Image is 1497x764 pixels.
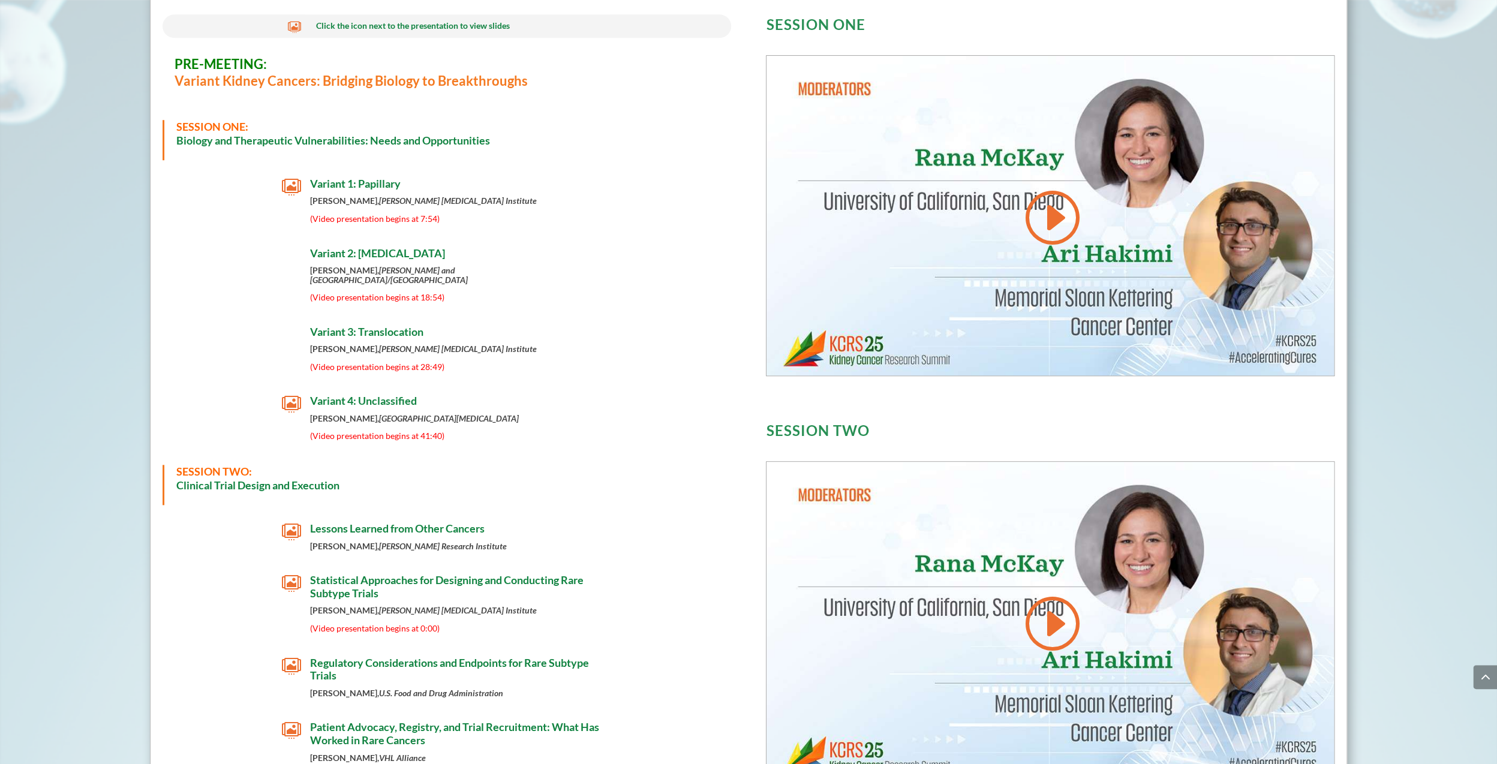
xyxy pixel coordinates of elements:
strong: [PERSON_NAME], [310,753,426,763]
strong: [PERSON_NAME], [310,195,537,206]
strong: Biology and Therapeutic Vulnerabilities: Needs and Opportunities [176,134,490,147]
h3: SESSION TWO [766,423,1334,444]
span: Variant 2: [MEDICAL_DATA] [310,246,445,260]
span: Click the icon next to the presentation to view slides [316,20,510,31]
span:  [282,721,301,740]
span: Variant 4: Unclassified [310,394,417,407]
strong: [PERSON_NAME], [310,541,507,551]
strong: [PERSON_NAME], [310,265,468,284]
em: U.S. Food and Drug Administration [379,688,503,698]
em: [PERSON_NAME] and [GEOGRAPHIC_DATA]/[GEOGRAPHIC_DATA] [310,265,468,284]
span: Lessons Learned from Other Cancers [310,522,485,535]
span:  [288,20,301,34]
span:  [282,395,301,414]
span: (Video presentation begins at 18:54) [310,292,444,302]
span: (Video presentation begins at 0:00) [310,623,440,633]
span: (Video presentation begins at 7:54) [310,213,440,224]
span:  [282,326,301,345]
em: [PERSON_NAME] [MEDICAL_DATA] Institute [379,344,537,354]
span: Statistical Approaches for Designing and Conducting Rare Subtype Trials [310,573,584,600]
span: Variant 3: Translocation [310,325,423,338]
span: SESSION TWO: [176,465,252,478]
strong: [PERSON_NAME], [310,605,537,615]
span: (Video presentation begins at 41:40) [310,431,444,441]
span: Variant 1: Papillary [310,177,401,190]
strong: [PERSON_NAME], [310,688,503,698]
span: Regulatory Considerations and Endpoints for Rare Subtype Trials [310,656,589,682]
em: [PERSON_NAME] [MEDICAL_DATA] Institute [379,605,537,615]
span:  [282,247,301,266]
span:  [282,178,301,197]
span: PRE-MEETING: [175,56,267,72]
span:  [282,574,301,593]
strong: [PERSON_NAME], [310,413,519,423]
h3: SESSION ONE [766,17,1334,38]
em: [PERSON_NAME] Research Institute [379,541,507,551]
em: [GEOGRAPHIC_DATA][MEDICAL_DATA] [379,413,519,423]
h3: Variant Kidney Cancers: Bridging Biology to Breakthroughs [175,56,719,96]
strong: [PERSON_NAME], [310,344,537,354]
strong: Clinical Trial Design and Execution [176,479,339,492]
em: VHL Alliance [379,753,426,763]
span: (Video presentation begins at 28:49) [310,362,444,372]
span:  [282,657,301,676]
span: SESSION ONE: [176,120,248,133]
span: Patient Advocacy, Registry, and Trial Recruitment: What Has Worked in Rare Cancers [310,720,599,747]
span:  [282,522,301,542]
em: [PERSON_NAME] [MEDICAL_DATA] Institute [379,195,537,206]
